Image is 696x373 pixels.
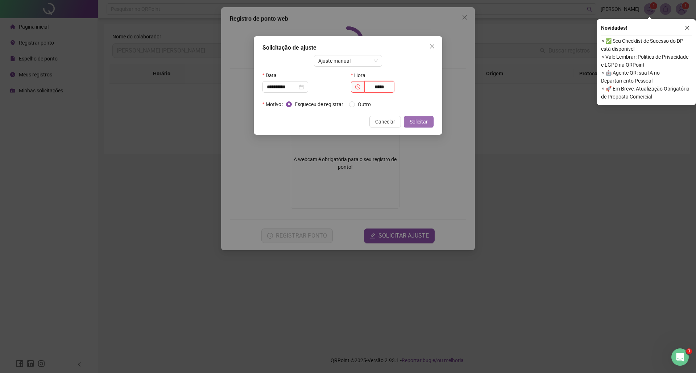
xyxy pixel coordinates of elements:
span: ⚬ Vale Lembrar: Política de Privacidade e LGPD na QRPoint [601,53,692,69]
span: clock-circle [355,84,360,89]
label: Data [262,70,281,81]
span: Esqueceu de registrar [292,100,346,108]
button: Solicitar [404,116,434,127]
span: close [685,25,690,30]
span: ⚬ 🚀 Em Breve, Atualização Obrigatória de Proposta Comercial [601,85,692,101]
span: ⚬ 🤖 Agente QR: sua IA no Departamento Pessoal [601,69,692,85]
label: Hora [351,70,370,81]
span: close [429,43,435,49]
span: ⚬ ✅ Seu Checklist de Sucesso do DP está disponível [601,37,692,53]
button: Close [426,41,438,52]
span: Solicitar [410,118,428,126]
span: 1 [686,348,692,354]
span: Outro [355,100,374,108]
button: Cancelar [369,116,401,127]
div: Solicitação de ajuste [262,43,434,52]
span: Novidades ! [601,24,627,32]
span: Ajuste manual [318,55,378,66]
iframe: Intercom live chat [671,348,689,366]
label: Motivo [262,99,286,110]
span: Cancelar [375,118,395,126]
